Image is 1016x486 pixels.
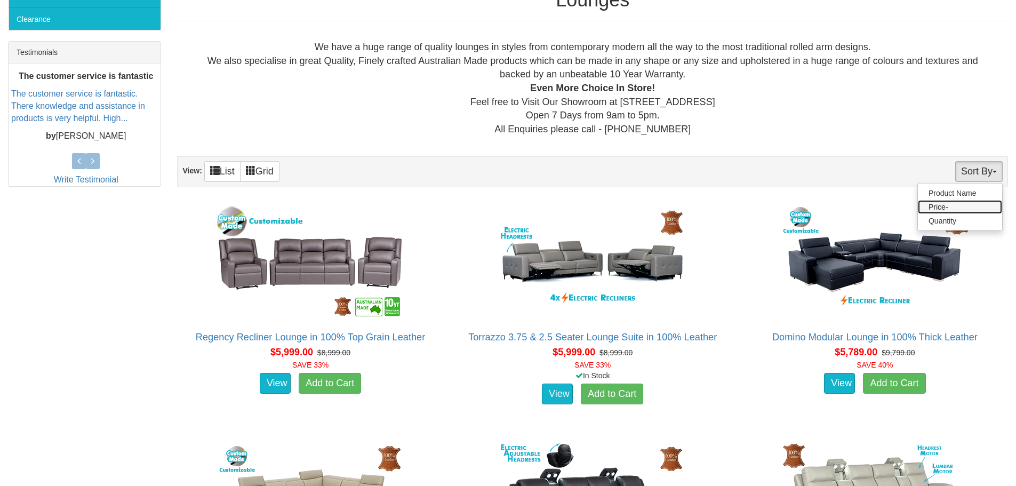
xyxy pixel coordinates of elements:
a: Price- [918,200,1002,214]
span: $5,999.00 [553,347,595,357]
img: Torrazzo 3.75 & 2.5 Seater Lounge Suite in 100% Leather [497,204,689,321]
a: The customer service is fantastic. There knowledge and assistance in products is very helpful. Hi... [11,89,145,123]
del: $9,799.00 [882,348,915,357]
a: View [542,384,573,405]
a: Add to Cart [581,384,643,405]
del: $8,999.00 [317,348,350,357]
a: Write Testimonial [54,175,118,184]
b: The customer service is fantastic [19,71,154,81]
img: Domino Modular Lounge in 100% Thick Leather [779,204,971,321]
a: Torrazzo 3.75 & 2.5 Seater Lounge Suite in 100% Leather [468,332,717,342]
a: Grid [240,161,279,182]
button: Sort By [955,161,1003,182]
a: List [204,161,241,182]
font: SAVE 40% [857,361,893,369]
img: Regency Recliner Lounge in 100% Top Grain Leather [214,204,406,321]
div: In Stock [458,370,728,381]
div: We have a huge range of quality lounges in styles from contemporary modern all the way to the mos... [186,41,999,137]
span: $5,789.00 [835,347,877,357]
p: [PERSON_NAME] [11,130,161,142]
font: SAVE 33% [574,361,611,369]
div: Testimonials [9,42,161,63]
b: Even More Choice In Store! [530,83,655,93]
span: $5,999.00 [270,347,313,357]
a: View [260,373,291,394]
strong: View: [182,166,202,175]
a: Product Name [918,186,1002,200]
a: Add to Cart [299,373,361,394]
a: Quantity [918,214,1002,228]
font: SAVE 33% [292,361,329,369]
a: View [824,373,855,394]
b: by [46,131,56,140]
a: Clearance [9,7,161,30]
a: Regency Recliner Lounge in 100% Top Grain Leather [196,332,425,342]
a: Domino Modular Lounge in 100% Thick Leather [772,332,978,342]
del: $8,999.00 [599,348,633,357]
a: Add to Cart [863,373,925,394]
